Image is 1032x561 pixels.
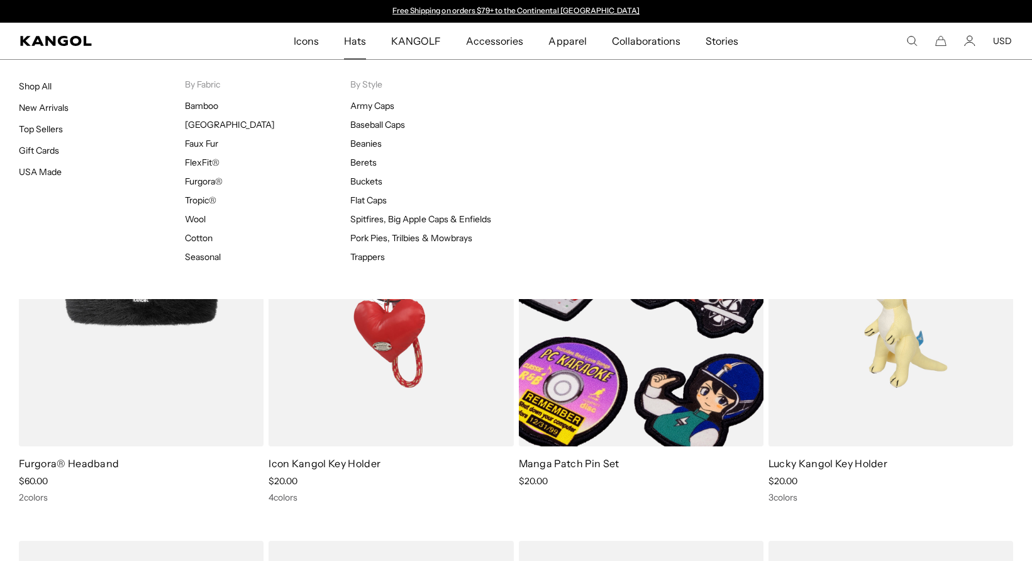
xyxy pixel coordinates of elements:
span: $20.00 [519,475,548,487]
span: $20.00 [768,475,797,487]
a: Berets [350,157,377,168]
a: KANGOLF [379,23,453,59]
a: Icons [281,23,331,59]
span: KANGOLF [391,23,441,59]
a: Army Caps [350,100,394,111]
span: Collaborations [612,23,680,59]
a: Collaborations [599,23,693,59]
a: FlexFit® [185,157,219,168]
a: Lucky Kangol Key Holder [768,457,887,470]
div: 1 of 2 [387,6,646,16]
span: Accessories [466,23,523,59]
div: 2 colors [19,492,264,503]
a: Cotton [185,232,213,244]
a: Spitfires, Big Apple Caps & Enfields [350,213,491,225]
div: 4 colors [269,492,513,503]
a: Furgora® [185,176,223,187]
span: Apparel [548,23,586,59]
a: Wool [185,213,206,225]
a: Kangol [20,36,194,46]
a: Baseball Caps [350,119,405,130]
span: $20.00 [269,475,297,487]
a: USA Made [19,166,62,178]
a: Free Shipping on orders $79+ to the Continental [GEOGRAPHIC_DATA] [392,6,640,15]
a: Beanies [350,138,382,149]
div: 3 colors [768,492,1013,503]
a: Pork Pies, Trilbies & Mowbrays [350,232,472,244]
a: [GEOGRAPHIC_DATA] [185,119,275,130]
a: Manga Patch Pin Set [519,457,619,470]
span: Stories [706,23,738,59]
p: By Style [350,79,516,90]
a: Buckets [350,176,382,187]
span: Icons [294,23,319,59]
span: $60.00 [19,475,48,487]
a: Furgora® Headband [19,457,119,470]
a: Accessories [453,23,536,59]
a: Account [964,35,975,47]
a: Hats [331,23,379,59]
slideshow-component: Announcement bar [387,6,646,16]
summary: Search here [906,35,918,47]
a: Shop All [19,81,52,92]
a: Apparel [536,23,599,59]
a: Gift Cards [19,145,59,156]
a: New Arrivals [19,102,69,113]
button: Cart [935,35,946,47]
a: Flat Caps [350,195,387,206]
a: Faux Fur [185,138,218,149]
a: Bamboo [185,100,218,111]
div: Announcement [387,6,646,16]
a: Top Sellers [19,123,63,135]
p: By Fabric [185,79,351,90]
a: Icon Kangol Key Holder [269,457,380,470]
a: Stories [693,23,751,59]
a: Trappers [350,251,385,263]
button: USD [993,35,1012,47]
a: Tropic® [185,195,216,206]
a: Seasonal [185,251,221,263]
span: Hats [344,23,366,59]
